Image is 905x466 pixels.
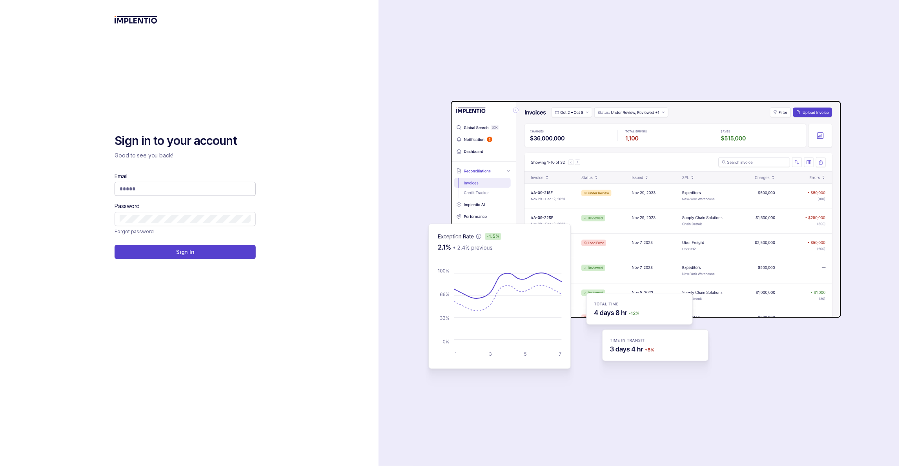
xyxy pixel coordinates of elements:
[401,76,844,390] img: signin-background.svg
[115,16,157,24] img: logo
[115,228,153,236] p: Forgot password
[176,248,195,256] p: Sign In
[115,245,256,259] button: Sign In
[115,152,256,159] p: Good to see you back!
[115,172,127,180] label: Email
[115,133,256,149] h2: Sign in to your account
[115,202,140,210] label: Password
[115,228,153,236] a: Link Forgot password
